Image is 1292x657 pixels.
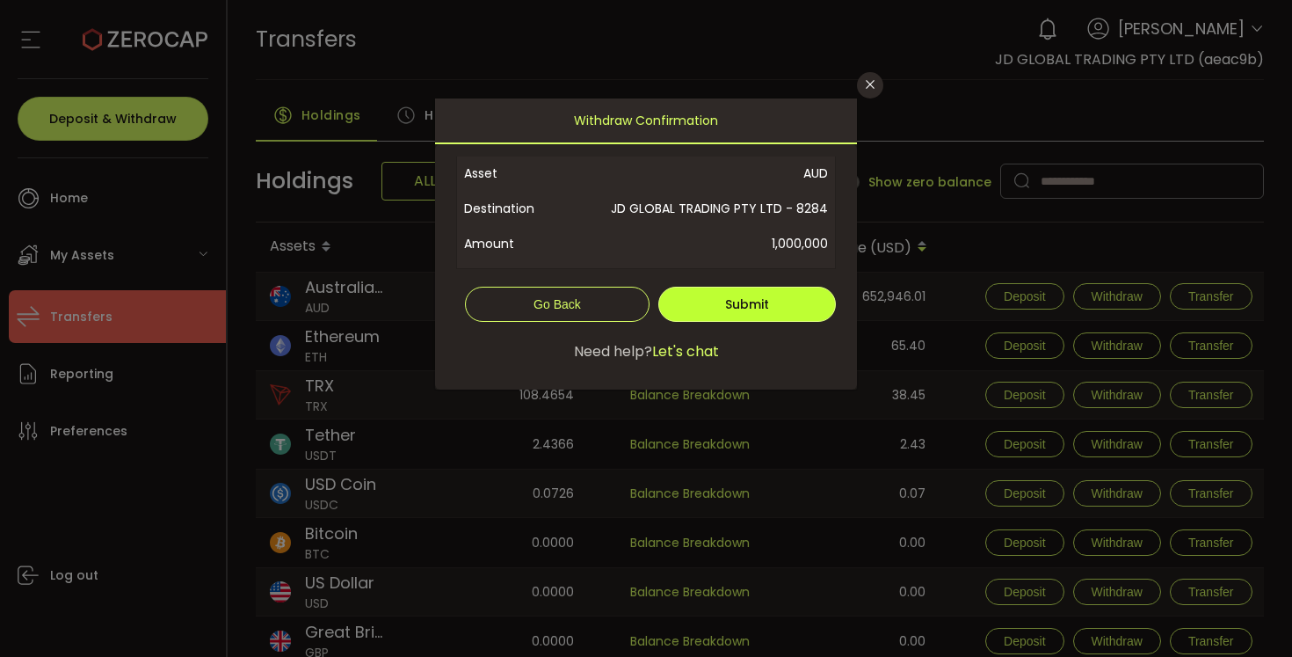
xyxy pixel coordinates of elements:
[725,296,769,313] span: Submit
[576,191,828,226] span: JD GLOBAL TRADING PTY LTD - 8284
[574,341,652,362] span: Need help?
[652,341,719,362] span: Let's chat
[533,297,581,311] span: Go Back
[464,191,576,226] span: Destination
[465,287,650,322] button: Go Back
[1083,467,1292,657] div: 聊天小组件
[1083,467,1292,657] iframe: Chat Widget
[658,287,836,322] button: Submit
[576,226,828,261] span: 1,000,000
[464,226,576,261] span: Amount
[435,99,857,390] div: dialog
[857,72,883,99] button: Close
[464,156,576,191] span: Asset
[574,99,718,142] span: Withdraw Confirmation
[576,156,828,191] span: AUD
